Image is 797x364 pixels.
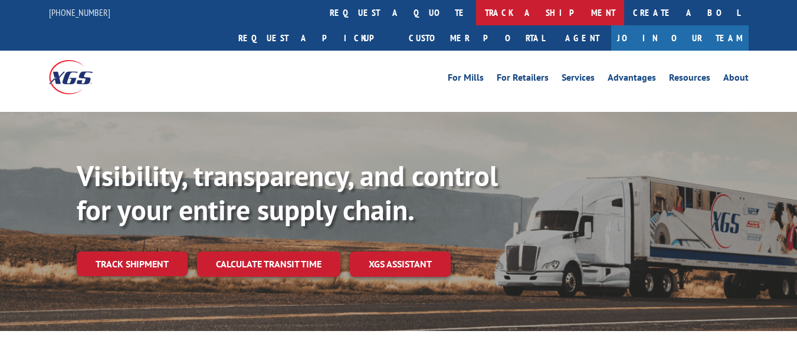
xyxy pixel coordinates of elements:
[77,252,188,276] a: Track shipment
[553,25,611,51] a: Agent
[77,157,498,228] b: Visibility, transparency, and control for your entire supply chain.
[497,73,549,86] a: For Retailers
[562,73,595,86] a: Services
[723,73,749,86] a: About
[350,252,451,277] a: XGS ASSISTANT
[400,25,553,51] a: Customer Portal
[229,25,400,51] a: Request a pickup
[197,252,340,277] a: Calculate transit time
[669,73,710,86] a: Resources
[49,6,110,18] a: [PHONE_NUMBER]
[611,25,749,51] a: Join Our Team
[608,73,656,86] a: Advantages
[448,73,484,86] a: For Mills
